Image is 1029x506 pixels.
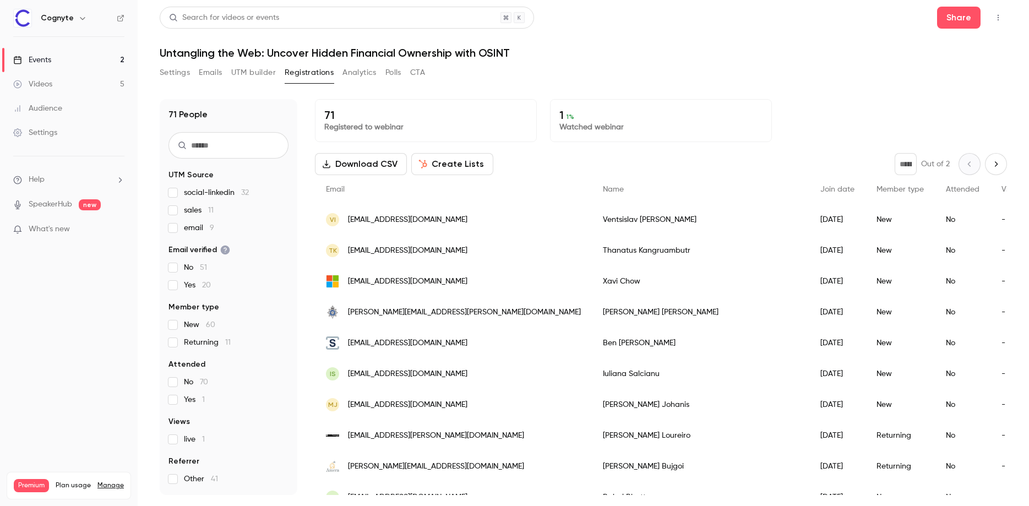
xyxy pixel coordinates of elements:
div: No [935,328,990,358]
span: Help [29,174,45,186]
div: Ventsislav [PERSON_NAME] [592,204,809,235]
div: [DATE] [809,235,865,266]
img: novaforensic.com [326,429,339,442]
span: 9 [210,224,214,232]
div: [DATE] [809,420,865,451]
span: 11 [208,206,214,214]
span: email [184,222,214,233]
div: New [865,235,935,266]
span: 41 [211,475,218,483]
div: [DATE] [809,297,865,328]
div: New [865,204,935,235]
img: silverbridgeintelligence.com [326,336,339,350]
div: No [935,389,990,420]
div: [PERSON_NAME] Johanis [592,389,809,420]
div: [DATE] [809,358,865,389]
span: sales [184,205,214,216]
p: Watched webinar [559,122,763,133]
span: Referrer [168,456,199,467]
div: Iuliana Salcianu [592,358,809,389]
div: [DATE] [809,389,865,420]
li: help-dropdown-opener [13,174,124,186]
button: Next page [985,153,1007,175]
span: [EMAIL_ADDRESS][DOMAIN_NAME] [348,492,467,503]
span: No [184,262,207,273]
button: Analytics [342,64,377,81]
div: [DATE] [809,266,865,297]
div: New [865,297,935,328]
div: No [935,451,990,482]
div: No [935,204,990,235]
span: 60 [206,321,215,329]
span: 11 [225,339,231,346]
span: 1 [202,396,205,404]
span: 70 [200,378,208,386]
button: CTA [410,64,425,81]
div: Thanatus Kangruambutr [592,235,809,266]
span: Join date [820,186,854,193]
span: Name [603,186,624,193]
span: Premium [14,479,49,492]
span: [EMAIL_ADDRESS][DOMAIN_NAME] [348,399,467,411]
div: Events [13,55,51,66]
span: [EMAIL_ADDRESS][DOMAIN_NAME] [348,276,467,287]
div: Audience [13,103,62,114]
div: [DATE] [809,204,865,235]
div: [DATE] [809,328,865,358]
h1: 71 People [168,108,208,121]
span: MJ [328,400,337,410]
img: ameranetworks.com [326,460,339,473]
h6: Cognyte [41,13,74,24]
img: Cognyte [14,9,31,27]
span: Plan usage [56,481,91,490]
span: 20 [202,281,211,289]
div: No [935,235,990,266]
span: UTM Source [168,170,214,181]
span: BB [328,492,337,502]
div: No [935,358,990,389]
div: Settings [13,127,57,138]
span: Returning [184,337,231,348]
iframe: Noticeable Trigger [111,225,124,235]
button: Polls [385,64,401,81]
p: Out of 2 [921,159,950,170]
span: new [79,199,101,210]
span: Member type [168,302,219,313]
span: Attended [946,186,979,193]
div: Search for videos or events [169,12,279,24]
span: No [184,377,208,388]
a: Manage [97,481,124,490]
div: Ben [PERSON_NAME] [592,328,809,358]
span: 1 % [567,113,574,121]
span: [EMAIL_ADDRESS][DOMAIN_NAME] [348,214,467,226]
div: [PERSON_NAME] [PERSON_NAME] [592,297,809,328]
div: Xavi Chow [592,266,809,297]
span: Yes [184,394,205,405]
span: Views [1001,186,1022,193]
button: Download CSV [315,153,407,175]
div: New [865,389,935,420]
span: 32 [241,189,249,197]
span: Attended [168,359,205,370]
div: [DATE] [809,451,865,482]
div: Videos [13,79,52,90]
button: Registrations [285,64,334,81]
div: New [865,266,935,297]
div: [PERSON_NAME] Bujgoi [592,451,809,482]
span: 51 [200,264,207,271]
div: No [935,420,990,451]
span: [PERSON_NAME][EMAIL_ADDRESS][PERSON_NAME][DOMAIN_NAME] [348,307,581,318]
span: New [184,319,215,330]
span: IS [330,369,336,379]
button: Settings [160,64,190,81]
span: TK [329,246,337,255]
button: Create Lists [411,153,493,175]
a: SpeakerHub [29,199,72,210]
button: UTM builder [231,64,276,81]
span: 1 [202,436,205,443]
span: [EMAIL_ADDRESS][DOMAIN_NAME] [348,368,467,380]
span: Member type [876,186,924,193]
div: New [865,328,935,358]
h1: Untangling the Web: Uncover Hidden Financial Ownership with OSINT [160,46,1007,59]
div: No [935,297,990,328]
